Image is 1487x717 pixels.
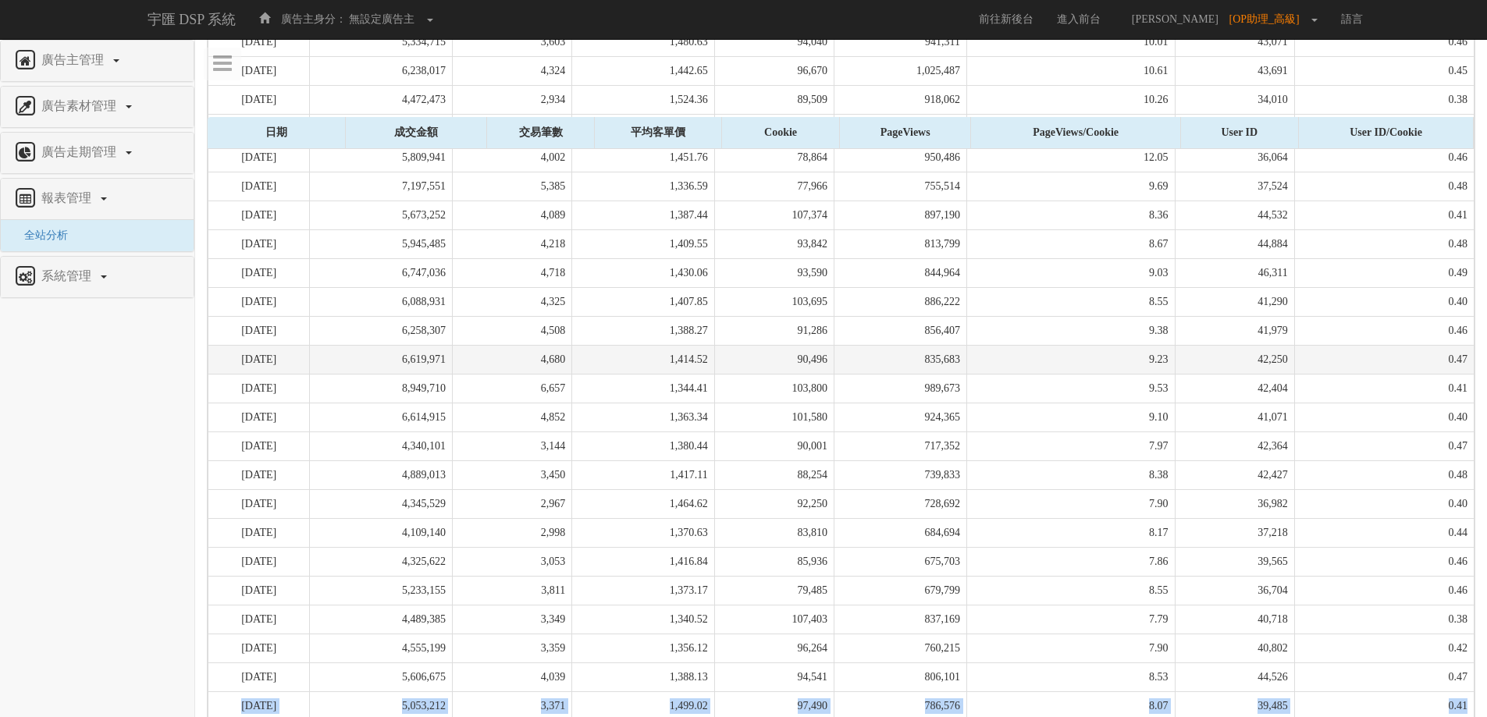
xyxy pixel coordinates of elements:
[12,229,68,241] span: 全站分析
[714,229,834,258] td: 93,842
[1175,634,1294,662] td: 40,802
[37,191,99,204] span: 報表管理
[714,489,834,518] td: 92,250
[714,634,834,662] td: 96,264
[572,143,715,172] td: 1,451.76
[310,172,453,201] td: 7,197,551
[208,345,310,374] td: [DATE]
[714,662,834,691] td: 94,541
[1294,431,1474,460] td: 0.47
[208,258,310,287] td: [DATE]
[1175,172,1294,201] td: 37,524
[310,460,453,489] td: 4,889,013
[840,117,970,148] div: PageViews
[834,27,967,56] td: 941,311
[572,547,715,576] td: 1,416.84
[452,547,571,576] td: 3,053
[281,13,347,25] span: 廣告主身分：
[1294,518,1474,547] td: 0.44
[1175,374,1294,403] td: 42,404
[208,634,310,662] td: [DATE]
[310,27,453,56] td: 5,334,715
[208,172,310,201] td: [DATE]
[1294,143,1474,172] td: 0.46
[1175,27,1294,56] td: 43,071
[572,374,715,403] td: 1,344.41
[1124,13,1226,25] span: [PERSON_NAME]
[452,172,571,201] td: 5,385
[1294,634,1474,662] td: 0.42
[1175,316,1294,345] td: 41,979
[452,605,571,634] td: 3,349
[834,201,967,229] td: 897,190
[1175,576,1294,605] td: 36,704
[1175,85,1294,114] td: 34,010
[572,56,715,85] td: 1,442.65
[714,27,834,56] td: 94,040
[452,460,571,489] td: 3,450
[834,403,967,431] td: 924,365
[12,94,182,119] a: 廣告素材管理
[572,460,715,489] td: 1,417.11
[1175,287,1294,316] td: 41,290
[967,431,1175,460] td: 7.97
[452,576,571,605] td: 3,811
[349,13,414,25] span: 無設定廣告主
[208,201,310,229] td: [DATE]
[310,287,453,316] td: 6,088,931
[967,634,1175,662] td: 7.90
[37,145,124,158] span: 廣告走期管理
[208,547,310,576] td: [DATE]
[452,374,571,403] td: 6,657
[452,634,571,662] td: 3,359
[967,114,1175,143] td: 11.83
[452,85,571,114] td: 2,934
[310,518,453,547] td: 4,109,140
[310,258,453,287] td: 6,747,036
[572,403,715,431] td: 1,363.34
[971,117,1180,148] div: PageViews/Cookie
[714,431,834,460] td: 90,001
[37,269,99,282] span: 系統管理
[572,634,715,662] td: 1,356.12
[310,431,453,460] td: 4,340,101
[12,140,182,165] a: 廣告走期管理
[834,460,967,489] td: 739,833
[310,345,453,374] td: 6,619,971
[1181,117,1298,148] div: User ID
[1294,27,1474,56] td: 0.46
[452,27,571,56] td: 3,603
[452,431,571,460] td: 3,144
[310,56,453,85] td: 6,238,017
[714,605,834,634] td: 107,403
[722,117,839,148] div: Cookie
[12,186,182,211] a: 報表管理
[834,662,967,691] td: 806,101
[310,634,453,662] td: 4,555,199
[967,201,1175,229] td: 8.36
[208,403,310,431] td: [DATE]
[208,85,310,114] td: [DATE]
[714,201,834,229] td: 107,374
[834,143,967,172] td: 950,486
[208,576,310,605] td: [DATE]
[834,605,967,634] td: 837,169
[572,258,715,287] td: 1,430.06
[834,316,967,345] td: 856,407
[1294,489,1474,518] td: 0.40
[572,316,715,345] td: 1,388.27
[208,143,310,172] td: [DATE]
[572,27,715,56] td: 1,480.63
[37,53,112,66] span: 廣告主管理
[834,518,967,547] td: 684,694
[967,662,1175,691] td: 8.53
[967,27,1175,56] td: 10.01
[208,662,310,691] td: [DATE]
[572,605,715,634] td: 1,340.52
[714,143,834,172] td: 78,864
[967,345,1175,374] td: 9.23
[452,258,571,287] td: 4,718
[595,117,722,148] div: 平均客單價
[834,56,967,85] td: 1,025,487
[452,56,571,85] td: 4,324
